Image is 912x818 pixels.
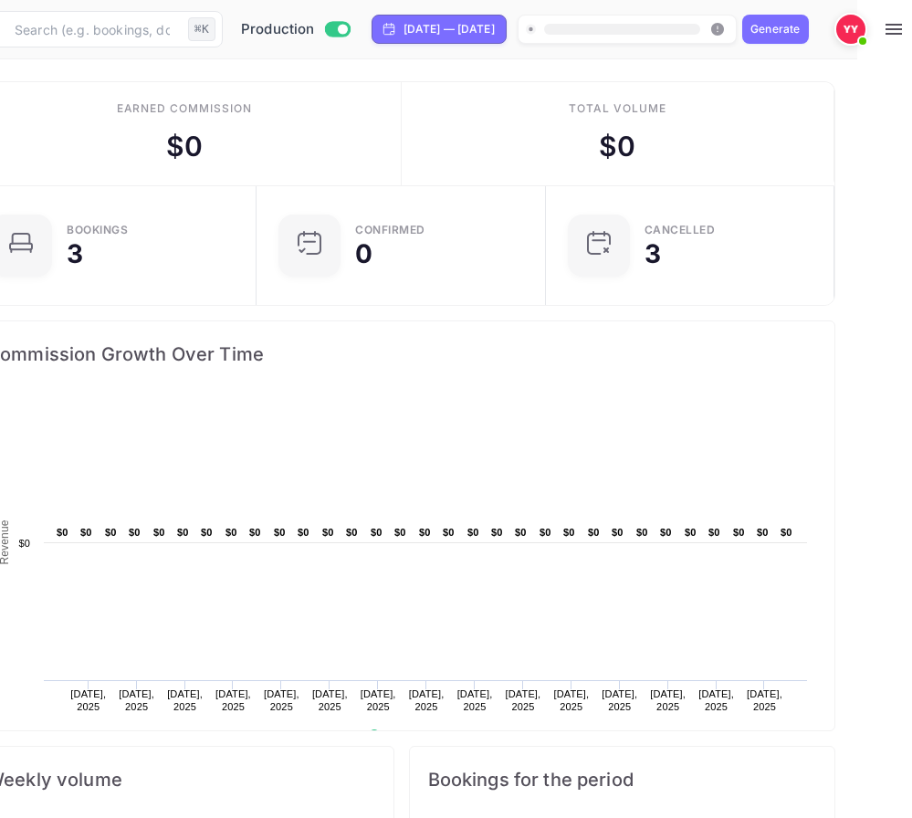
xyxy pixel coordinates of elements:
[515,527,527,538] text: $0
[660,527,672,538] text: $0
[563,527,575,538] text: $0
[67,241,83,267] div: 3
[394,527,406,538] text: $0
[234,19,357,40] div: Switch to Sandbox mode
[698,688,734,712] text: [DATE], 2025
[443,527,455,538] text: $0
[645,241,661,267] div: 3
[836,15,865,44] img: yasser yasser
[274,527,286,538] text: $0
[409,688,445,712] text: [DATE], 2025
[506,688,541,712] text: [DATE], 2025
[70,688,106,712] text: [DATE], 2025
[750,21,800,37] div: Generate
[371,527,383,538] text: $0
[386,729,433,742] text: Revenue
[355,225,425,236] div: Confirmed
[540,527,551,538] text: $0
[241,19,315,40] span: Production
[781,527,792,538] text: $0
[264,688,299,712] text: [DATE], 2025
[602,688,637,712] text: [DATE], 2025
[225,527,237,538] text: $0
[361,688,396,712] text: [DATE], 2025
[757,527,769,538] text: $0
[67,225,128,236] div: Bookings
[419,527,431,538] text: $0
[153,527,165,538] text: $0
[612,527,624,538] text: $0
[119,688,154,712] text: [DATE], 2025
[685,527,697,538] text: $0
[80,527,92,538] text: $0
[588,527,600,538] text: $0
[201,527,213,538] text: $0
[4,11,181,47] input: Search (e.g. bookings, documentation)
[117,100,252,117] div: Earned commission
[129,527,141,538] text: $0
[188,17,215,41] div: ⌘K
[650,688,686,712] text: [DATE], 2025
[457,688,493,712] text: [DATE], 2025
[177,527,189,538] text: $0
[249,527,261,538] text: $0
[733,527,745,538] text: $0
[105,527,117,538] text: $0
[526,18,728,40] span: Create your website first
[553,688,589,712] text: [DATE], 2025
[747,688,782,712] text: [DATE], 2025
[215,688,251,712] text: [DATE], 2025
[18,538,30,549] text: $0
[645,225,716,236] div: CANCELLED
[355,241,372,267] div: 0
[346,527,358,538] text: $0
[166,126,203,167] div: $ 0
[312,688,348,712] text: [DATE], 2025
[599,126,635,167] div: $ 0
[167,688,203,712] text: [DATE], 2025
[404,21,495,37] div: [DATE] — [DATE]
[57,527,68,538] text: $0
[298,527,309,538] text: $0
[322,527,334,538] text: $0
[491,527,503,538] text: $0
[569,100,666,117] div: Total volume
[636,527,648,538] text: $0
[708,527,720,538] text: $0
[428,765,817,794] span: Bookings for the period
[467,527,479,538] text: $0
